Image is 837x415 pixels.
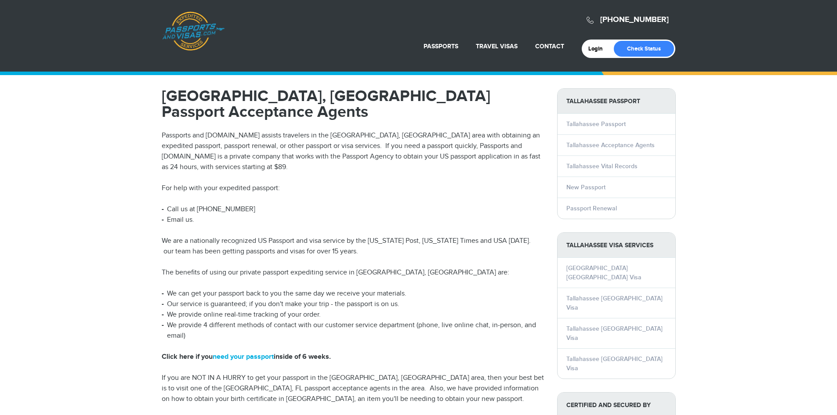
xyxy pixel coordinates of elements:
[558,89,675,114] strong: Tallahassee Passport
[162,353,331,361] strong: Click here if you inside of 6 weeks.
[162,183,544,194] p: For help with your expedited passport:
[566,264,641,281] a: [GEOGRAPHIC_DATA] [GEOGRAPHIC_DATA] Visa
[600,15,669,25] a: [PHONE_NUMBER]
[588,45,609,52] a: Login
[558,233,675,258] strong: Tallahassee Visa Services
[162,130,544,173] p: Passports and [DOMAIN_NAME] assists travelers in the [GEOGRAPHIC_DATA], [GEOGRAPHIC_DATA] area wi...
[566,325,663,342] a: Tallahassee [GEOGRAPHIC_DATA] Visa
[162,299,544,310] li: Our service is guaranteed; if you don't make your trip - the passport is on us.
[162,88,544,120] h1: [GEOGRAPHIC_DATA], [GEOGRAPHIC_DATA] Passport Acceptance Agents
[614,41,674,57] a: Check Status
[566,162,638,170] a: Tallahassee Vital Records
[566,295,663,311] a: Tallahassee [GEOGRAPHIC_DATA] Visa
[162,11,225,51] a: Passports & [DOMAIN_NAME]
[162,320,544,341] li: We provide 4 different methods of contact with our customer service department (phone, live onlin...
[162,236,544,257] p: We are a nationally recognized US Passport and visa service by the [US_STATE] Post, [US_STATE] Ti...
[535,43,564,50] a: Contact
[566,355,663,372] a: Tallahassee [GEOGRAPHIC_DATA] Visa
[162,204,544,215] li: Call us at [PHONE_NUMBER]
[162,267,544,278] p: The benefits of using our private passport expediting service in [GEOGRAPHIC_DATA], [GEOGRAPHIC_D...
[566,184,605,191] a: New Passport
[213,353,274,361] a: need your passport
[476,43,518,50] a: Travel Visas
[162,373,544,404] p: If you are NOT IN A HURRY to get your passport in the [GEOGRAPHIC_DATA], [GEOGRAPHIC_DATA] area, ...
[566,120,626,128] a: Tallahassee Passport
[162,289,544,299] li: We can get your passport back to you the same day we receive your materials.
[566,205,617,212] a: Passport Renewal
[162,310,544,320] li: We provide online real-time tracking of your order.
[566,141,655,149] a: Tallahassee Acceptance Agents
[424,43,458,50] a: Passports
[162,215,544,225] li: Email us.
